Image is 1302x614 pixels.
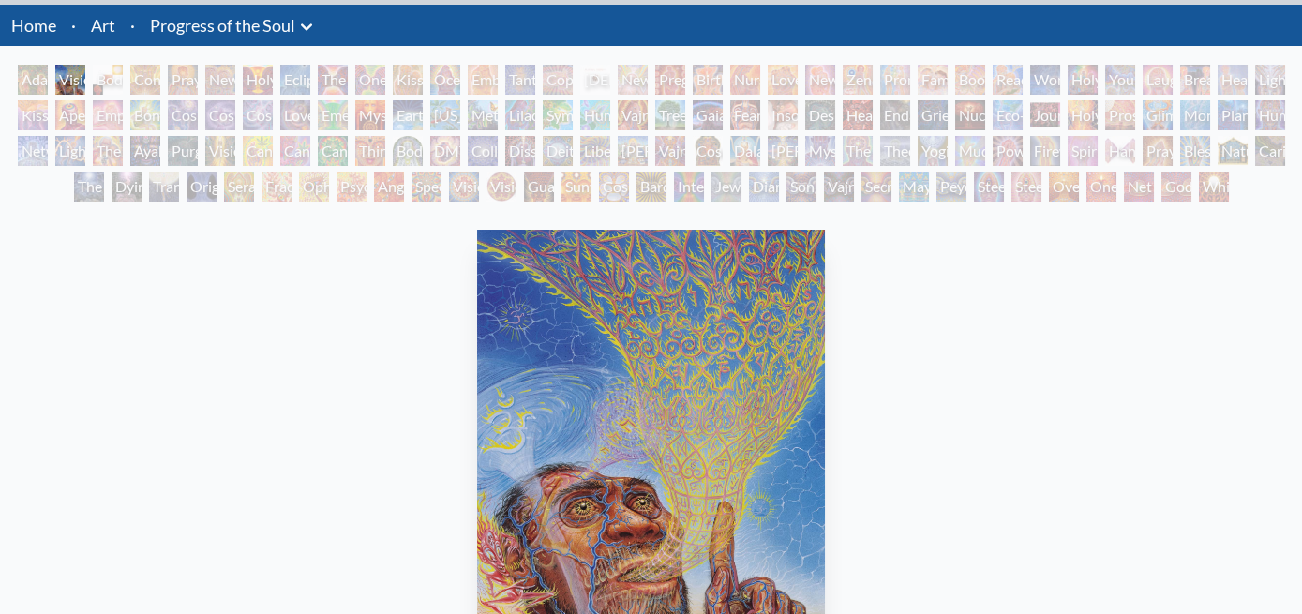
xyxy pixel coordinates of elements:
[505,100,535,130] div: Lilacs
[1068,100,1098,130] div: Holy Fire
[1218,136,1248,166] div: Nature of Mind
[55,136,85,166] div: Lightworker
[93,136,123,166] div: The Shulgins and their Alchemical Angels
[993,136,1023,166] div: Power to the Peaceful
[64,5,83,46] li: ·
[93,100,123,130] div: Empowerment
[1124,172,1154,202] div: Net of Being
[693,100,723,130] div: Gaia
[1199,172,1229,202] div: White Light
[580,100,610,130] div: Humming Bird
[355,65,385,95] div: One Taste
[861,172,891,202] div: Secret Writing Being
[262,172,292,202] div: Fractal Eyes
[618,100,648,130] div: Vajra Horse
[880,65,910,95] div: Promise
[636,172,666,202] div: Bardo Being
[205,100,235,130] div: Cosmic Artist
[730,100,760,130] div: Fear
[824,172,854,202] div: Vajra Being
[243,136,273,166] div: Cannabis Mudra
[693,65,723,95] div: Birth
[1180,100,1210,130] div: Monochord
[805,100,835,130] div: Despair
[843,65,873,95] div: Zena Lotus
[524,172,554,202] div: Guardian of Infinite Vision
[168,136,198,166] div: Purging
[955,65,985,95] div: Boo-boo
[299,172,329,202] div: Ophanic Eyelash
[974,172,1004,202] div: Steeplehead 1
[1255,136,1285,166] div: Caring
[674,172,704,202] div: Interbeing
[355,100,385,130] div: Mysteriosa 2
[899,172,929,202] div: Mayan Being
[468,100,498,130] div: Metamorphosis
[1105,100,1135,130] div: Prostration
[1011,172,1041,202] div: Steeplehead 2
[18,100,48,130] div: Kiss of the [MEDICAL_DATA]
[393,65,423,95] div: Kissing
[993,65,1023,95] div: Reading
[1218,100,1248,130] div: Planetary Prayers
[655,136,685,166] div: Vajra Guru
[205,136,235,166] div: Vision Tree
[280,100,310,130] div: Love is a Cosmic Force
[123,5,142,46] li: ·
[150,12,295,38] a: Progress of the Soul
[918,136,948,166] div: Yogi & the Möbius Sphere
[449,172,479,202] div: Vision Crystal
[168,65,198,95] div: Praying
[543,65,573,95] div: Copulating
[880,100,910,130] div: Endarkenment
[280,136,310,166] div: Cannabis Sutra
[880,136,910,166] div: Theologue
[543,100,573,130] div: Symbiosis: Gall Wasp & Oak Tree
[1218,65,1248,95] div: Healing
[711,172,741,202] div: Jewel Being
[1105,65,1135,95] div: Young & Old
[18,136,48,166] div: Networks
[55,100,85,130] div: Aperture
[805,65,835,95] div: New Family
[1030,100,1060,130] div: Journey of the Wounded Healer
[768,136,798,166] div: [PERSON_NAME]
[393,100,423,130] div: Earth Energies
[1161,172,1191,202] div: Godself
[93,65,123,95] div: Body, Mind, Spirit
[918,65,948,95] div: Family
[318,65,348,95] div: The Kiss
[505,136,535,166] div: Dissectional Art for Tool's Lateralus CD
[561,172,591,202] div: Sunyata
[337,172,367,202] div: Psychomicrograph of a Fractal Paisley Cherub Feather Tip
[468,65,498,95] div: Embracing
[505,65,535,95] div: Tantra
[1143,100,1173,130] div: Glimpsing the Empyrean
[468,136,498,166] div: Collective Vision
[918,100,948,130] div: Grieving
[786,172,816,202] div: Song of Vajra Being
[1068,136,1098,166] div: Spirit Animates the Flesh
[1030,65,1060,95] div: Wonder
[1049,172,1079,202] div: Oversoul
[1255,100,1285,130] div: Human Geometry
[243,65,273,95] div: Holy Grail
[1030,136,1060,166] div: Firewalking
[91,12,115,38] a: Art
[955,136,985,166] div: Mudra
[168,100,198,130] div: Cosmic Creativity
[843,100,873,130] div: Headache
[768,100,798,130] div: Insomnia
[805,136,835,166] div: Mystic Eye
[580,136,610,166] div: Liberation Through Seeing
[412,172,441,202] div: Spectral Lotus
[130,100,160,130] div: Bond
[1180,65,1210,95] div: Breathing
[355,136,385,166] div: Third Eye Tears of Joy
[280,65,310,95] div: Eclipse
[1180,136,1210,166] div: Blessing Hand
[318,136,348,166] div: Cannabacchus
[149,172,179,202] div: Transfiguration
[1068,65,1098,95] div: Holy Family
[18,65,48,95] div: Adam & Eve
